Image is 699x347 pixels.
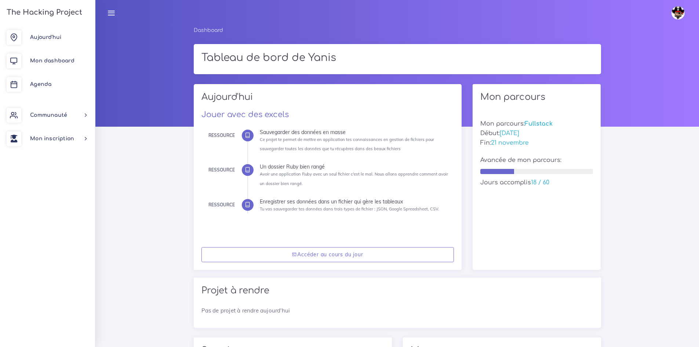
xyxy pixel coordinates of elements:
[260,171,448,186] small: Avoir une application Ruby avec un seul fichier c'est le mal. Nous allons apprendre comment avoir...
[30,58,74,64] span: Mon dashboard
[201,285,593,296] h2: Projet à rendre
[30,82,51,87] span: Agenda
[260,206,439,212] small: Tu vas sauvegarder tes données dans trois types de fichier : JSON, Google Spreadsheet, CSV.
[260,199,448,204] div: Enregistrer ses données dans un fichier qui gère les tableaux
[201,52,593,64] h1: Tableau de bord de Yanis
[260,130,448,135] div: Sauvegarder des données en masse
[480,140,593,147] h5: Fin:
[201,306,593,315] p: Pas de projet à rendre aujourd'hui
[201,247,454,262] a: Accéder au cours du jour
[30,112,67,118] span: Communauté
[500,130,519,137] span: [DATE]
[208,131,235,140] div: Ressource
[260,137,434,151] small: Ce projet te permet de mettre en application tes connaissances en gestion de fichiers pour sauveg...
[531,179,549,186] span: 18 / 60
[194,28,223,33] a: Dashboard
[4,8,82,17] h3: The Hacking Project
[491,140,529,146] span: 21 novembre
[208,166,235,174] div: Ressource
[201,92,454,108] h2: Aujourd'hui
[480,92,593,102] h2: Mon parcours
[260,164,448,169] div: Un dossier Ruby bien rangé
[525,120,553,127] span: Fullstack
[671,6,685,19] img: avatar
[480,130,593,137] h5: Début:
[30,136,74,141] span: Mon inscription
[208,201,235,209] div: Ressource
[480,179,593,186] h5: Jours accomplis
[480,120,593,127] h5: Mon parcours:
[201,110,289,119] a: Jouer avec des excels
[480,157,593,164] h5: Avancée de mon parcours:
[30,35,61,40] span: Aujourd'hui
